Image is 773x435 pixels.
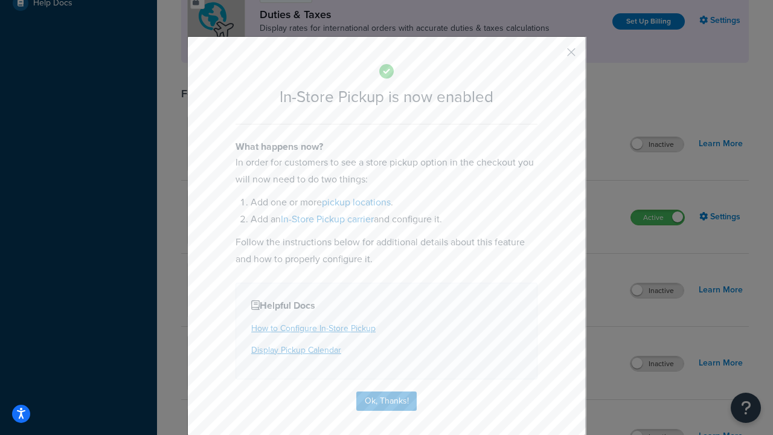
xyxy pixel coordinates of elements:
h4: What happens now? [236,140,537,154]
a: pickup locations [322,195,391,209]
h4: Helpful Docs [251,298,522,313]
a: In-Store Pickup carrier [281,212,374,226]
h2: In-Store Pickup is now enabled [236,88,537,106]
a: How to Configure In-Store Pickup [251,322,376,335]
p: In order for customers to see a store pickup option in the checkout you will now need to do two t... [236,154,537,188]
p: Follow the instructions below for additional details about this feature and how to properly confi... [236,234,537,268]
a: Display Pickup Calendar [251,344,341,356]
li: Add an and configure it. [251,211,537,228]
li: Add one or more . [251,194,537,211]
button: Ok, Thanks! [356,391,417,411]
